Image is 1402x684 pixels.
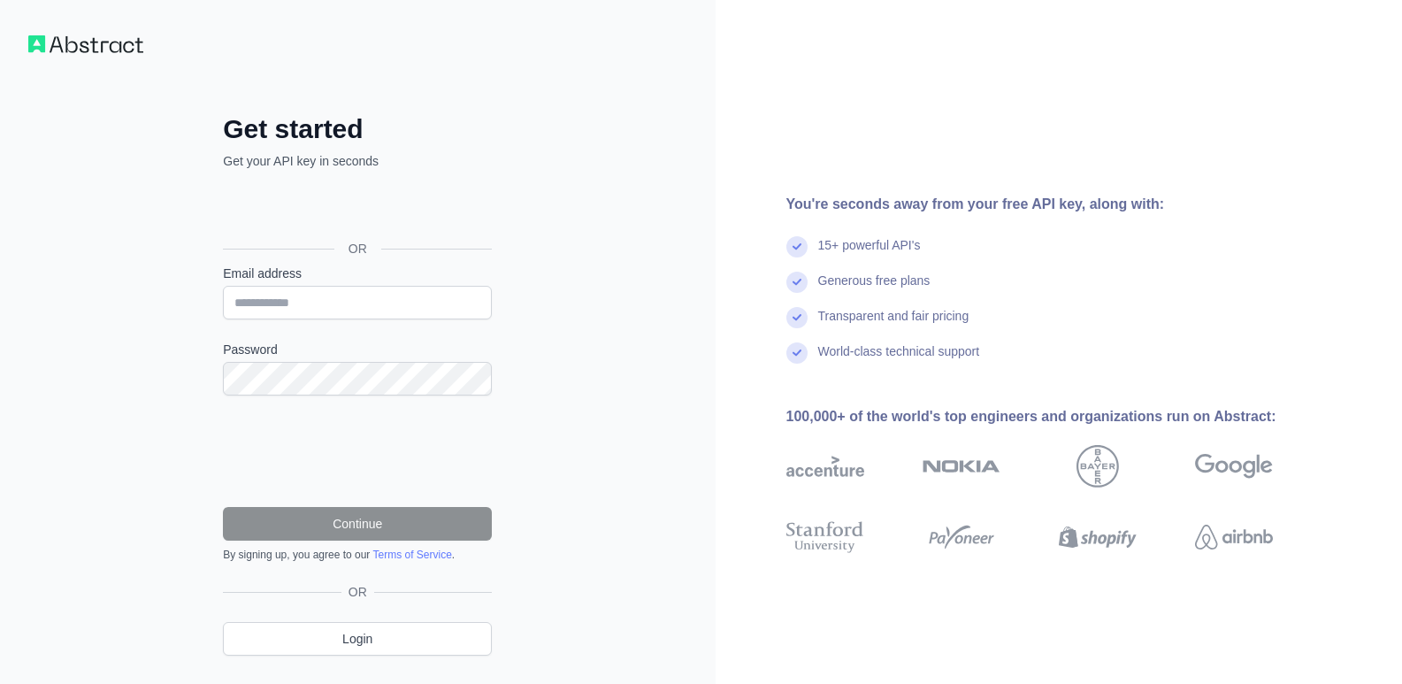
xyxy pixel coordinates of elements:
p: Get your API key in seconds [223,152,492,170]
h2: Get started [223,113,492,145]
img: check mark [786,342,808,364]
img: Workflow [28,35,143,53]
iframe: Sign in with Google Button [214,189,497,228]
img: airbnb [1195,518,1273,557]
img: check mark [786,236,808,257]
div: By signing up, you agree to our . [223,548,492,562]
iframe: reCAPTCHA [223,417,492,486]
div: Transparent and fair pricing [818,307,969,342]
label: Password [223,341,492,358]
a: Terms of Service [372,549,451,561]
span: OR [341,583,374,601]
div: You're seconds away from your free API key, along with: [786,194,1329,215]
label: Email address [223,265,492,282]
span: OR [334,240,381,257]
div: 100,000+ of the world's top engineers and organizations run on Abstract: [786,406,1329,427]
div: World-class technical support [818,342,980,378]
img: shopify [1059,518,1137,557]
img: stanford university [786,518,864,557]
div: Generous free plans [818,272,931,307]
div: 15+ powerful API's [818,236,921,272]
img: check mark [786,272,808,293]
img: accenture [786,445,864,488]
img: payoneer [923,518,1000,557]
img: bayer [1076,445,1119,488]
img: check mark [786,307,808,328]
img: google [1195,445,1273,488]
img: nokia [923,445,1000,488]
a: Login [223,622,492,656]
button: Continue [223,507,492,541]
